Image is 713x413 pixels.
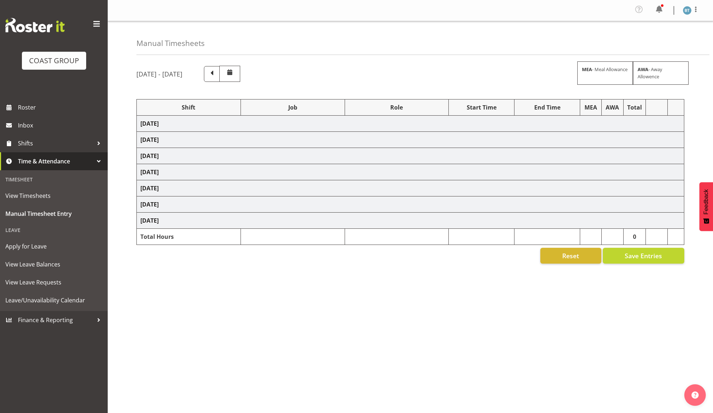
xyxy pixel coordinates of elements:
div: COAST GROUP [29,55,79,66]
a: Manual Timesheet Entry [2,205,106,223]
div: Leave [2,223,106,237]
a: Apply for Leave [2,237,106,255]
span: Finance & Reporting [18,315,93,325]
img: help-xxl-2.png [691,391,699,399]
div: MEA [584,103,597,112]
div: - Meal Allowance [577,61,633,84]
button: Save Entries [603,248,684,264]
span: Feedback [703,189,709,214]
td: [DATE] [137,164,684,180]
div: Timesheet [2,172,106,187]
a: View Timesheets [2,187,106,205]
div: End Time [518,103,576,112]
span: Manual Timesheet Entry [5,208,102,219]
span: Roster [18,102,104,113]
td: [DATE] [137,132,684,148]
div: Start Time [452,103,511,112]
h5: [DATE] - [DATE] [136,70,182,78]
span: Save Entries [625,251,662,260]
td: [DATE] [137,180,684,196]
span: Reset [562,251,579,260]
td: Total Hours [137,229,241,245]
div: Shift [140,103,237,112]
strong: AWA [638,66,648,73]
span: Shifts [18,138,93,149]
div: Job [244,103,341,112]
img: Rosterit website logo [5,18,65,32]
strong: MEA [582,66,592,73]
span: Inbox [18,120,104,131]
img: benjamin-thomas-geden4470.jpg [683,6,691,15]
div: AWA [605,103,620,112]
a: View Leave Balances [2,255,106,273]
div: - Away Allowence [633,61,689,84]
td: [DATE] [137,148,684,164]
span: Time & Attendance [18,156,93,167]
td: 0 [624,229,646,245]
td: [DATE] [137,116,684,132]
td: [DATE] [137,196,684,213]
span: Apply for Leave [5,241,102,252]
h4: Manual Timesheets [136,39,205,47]
a: Leave/Unavailability Calendar [2,291,106,309]
div: Role [349,103,445,112]
button: Feedback - Show survey [699,182,713,231]
span: View Timesheets [5,190,102,201]
button: Reset [540,248,601,264]
span: View Leave Balances [5,259,102,270]
span: Leave/Unavailability Calendar [5,295,102,306]
div: Total [627,103,642,112]
a: View Leave Requests [2,273,106,291]
span: View Leave Requests [5,277,102,288]
td: [DATE] [137,213,684,229]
